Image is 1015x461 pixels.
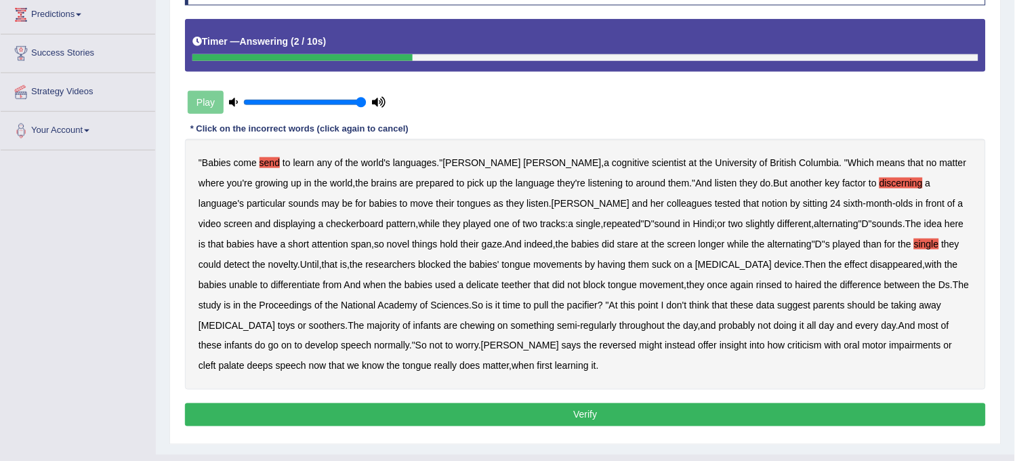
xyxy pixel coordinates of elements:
[743,198,759,209] b: that
[309,320,346,331] b: soothers
[625,178,634,188] b: to
[371,178,397,188] b: brains
[869,178,877,188] b: to
[768,239,812,249] b: alternating
[774,259,802,270] b: device
[326,218,384,229] b: checkerboard
[300,259,319,270] b: Until
[872,218,903,229] b: sounds
[524,239,553,249] b: indeed
[314,178,327,188] b: the
[255,178,289,188] b: growing
[240,36,289,47] b: Answering
[500,178,513,188] b: the
[527,198,550,209] b: listen
[534,279,550,290] b: that
[730,300,753,310] b: these
[762,198,788,209] b: notion
[229,279,257,290] b: unable
[695,259,772,270] b: [MEDICAL_DATA]
[896,198,913,209] b: olds
[774,320,797,331] b: doing
[341,340,371,351] b: speech
[322,259,337,270] b: that
[898,320,915,331] b: And
[495,300,500,310] b: it
[918,320,938,331] b: most
[805,259,827,270] b: Then
[389,279,402,290] b: the
[814,300,846,310] b: parents
[435,279,455,290] b: used
[728,218,743,229] b: two
[325,300,338,310] b: the
[291,36,294,47] b: (
[233,300,241,310] b: in
[567,300,598,310] b: pacifier
[199,259,221,270] b: could
[667,239,696,249] b: screen
[344,279,361,290] b: And
[185,123,414,136] div: * Click on the incorrect words (click again to cancel)
[791,178,823,188] b: another
[459,279,464,290] b: a
[243,300,256,310] b: the
[378,300,417,310] b: Academy
[387,239,409,249] b: novel
[199,300,221,310] b: study
[556,239,568,249] b: the
[260,157,280,168] b: send
[453,259,466,270] b: the
[619,320,665,331] b: throughout
[640,279,684,290] b: movement
[871,259,923,270] b: disappeared
[199,218,221,229] b: video
[863,239,882,249] b: than
[898,239,911,249] b: the
[795,279,822,290] b: haired
[185,403,986,426] button: Verify
[800,157,840,168] b: Columbia
[945,259,957,270] b: the
[699,239,725,249] b: longer
[948,198,956,209] b: of
[260,300,312,310] b: Proceedings
[819,320,835,331] b: day
[674,259,685,270] b: on
[304,178,312,188] b: in
[728,239,749,249] b: while
[938,279,950,290] b: Ds
[393,157,437,168] b: languages
[540,218,565,229] b: tracks
[756,279,782,290] b: rinsed
[442,218,460,229] b: they
[342,198,353,209] b: be
[386,218,416,229] b: pattern
[374,340,409,351] b: normally
[486,300,493,310] b: is
[199,198,244,209] b: language's
[669,178,690,188] b: them
[652,239,665,249] b: the
[322,198,339,209] b: may
[791,198,801,209] b: by
[1,35,155,68] a: Success Stories
[505,239,522,249] b: And
[707,279,728,290] b: once
[468,178,484,188] b: pick
[958,198,964,209] b: a
[693,218,715,229] b: Hindi
[516,178,555,188] b: language
[778,218,812,229] b: different
[312,239,348,249] b: attention
[831,198,842,209] b: 24
[760,157,768,168] b: of
[501,279,531,290] b: teether
[628,259,649,270] b: them
[318,218,324,229] b: a
[621,300,636,310] b: this
[604,157,610,168] b: a
[571,239,599,249] b: babies
[718,218,726,229] b: or
[712,300,728,310] b: that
